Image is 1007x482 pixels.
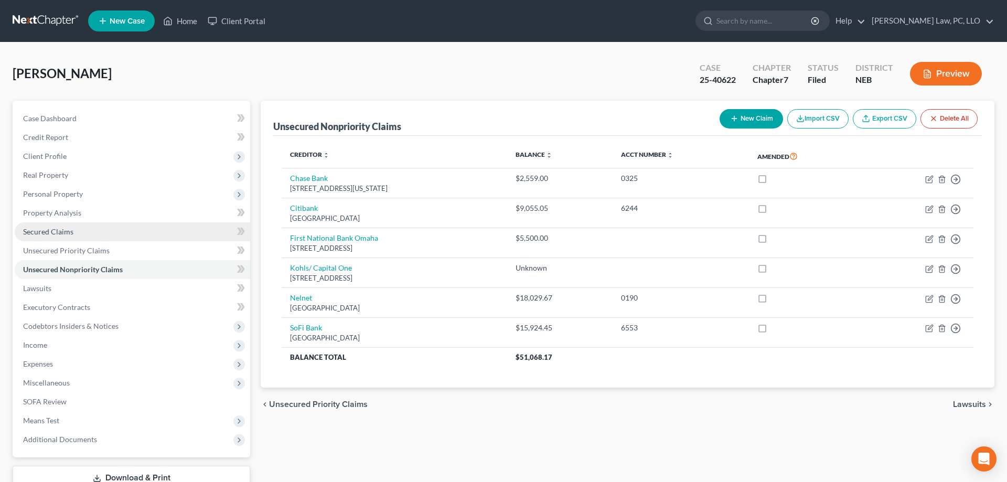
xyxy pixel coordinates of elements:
span: SOFA Review [23,397,67,406]
i: unfold_more [323,152,329,158]
span: Credit Report [23,133,68,142]
input: Search by name... [716,11,812,30]
div: District [855,62,893,74]
span: Expenses [23,359,53,368]
a: Chase Bank [290,174,328,183]
div: [STREET_ADDRESS] [290,243,499,253]
div: 6244 [621,203,741,213]
a: Balance unfold_more [516,151,552,158]
span: Codebtors Insiders & Notices [23,322,119,330]
button: Preview [910,62,982,85]
div: [STREET_ADDRESS] [290,273,499,283]
div: Status [808,62,839,74]
a: Case Dashboard [15,109,250,128]
i: chevron_right [986,400,994,409]
i: unfold_more [667,152,673,158]
div: Filed [808,74,839,86]
a: SOFA Review [15,392,250,411]
a: Nelnet [290,293,312,302]
a: Secured Claims [15,222,250,241]
div: 0190 [621,293,741,303]
span: New Case [110,17,145,25]
span: Unsecured Priority Claims [269,400,368,409]
span: Personal Property [23,189,83,198]
a: Export CSV [853,109,916,128]
span: Unsecured Nonpriority Claims [23,265,123,274]
a: [PERSON_NAME] Law, PC, LLO [866,12,994,30]
span: Additional Documents [23,435,97,444]
a: Citibank [290,203,318,212]
th: Amended [749,144,862,168]
span: Miscellaneous [23,378,70,387]
a: Creditor unfold_more [290,151,329,158]
span: Client Profile [23,152,67,160]
button: Lawsuits chevron_right [953,400,994,409]
span: $51,068.17 [516,353,552,361]
a: Help [830,12,865,30]
span: [PERSON_NAME] [13,66,112,81]
a: First National Bank Omaha [290,233,378,242]
span: Real Property [23,170,68,179]
a: Kohls/ Capital One [290,263,352,272]
div: 25-40622 [700,74,736,86]
div: [GEOGRAPHIC_DATA] [290,303,499,313]
span: 7 [784,74,788,84]
div: [STREET_ADDRESS][US_STATE] [290,184,499,194]
span: Income [23,340,47,349]
a: Lawsuits [15,279,250,298]
button: New Claim [720,109,783,128]
div: [GEOGRAPHIC_DATA] [290,333,499,343]
div: $15,924.45 [516,323,604,333]
div: 0325 [621,173,741,184]
a: Unsecured Nonpriority Claims [15,260,250,279]
div: Case [700,62,736,74]
i: unfold_more [546,152,552,158]
div: $18,029.67 [516,293,604,303]
div: $2,559.00 [516,173,604,184]
button: Import CSV [787,109,849,128]
button: Delete All [920,109,978,128]
a: Client Portal [202,12,271,30]
span: Case Dashboard [23,114,77,123]
span: Executory Contracts [23,303,90,312]
i: chevron_left [261,400,269,409]
a: Property Analysis [15,203,250,222]
div: Chapter [753,62,791,74]
a: Acct Number unfold_more [621,151,673,158]
div: $5,500.00 [516,233,604,243]
div: $9,055.05 [516,203,604,213]
div: 6553 [621,323,741,333]
span: Secured Claims [23,227,73,236]
a: Executory Contracts [15,298,250,317]
span: Unsecured Priority Claims [23,246,110,255]
div: Unsecured Nonpriority Claims [273,120,401,133]
span: Property Analysis [23,208,81,217]
a: Unsecured Priority Claims [15,241,250,260]
span: Means Test [23,416,59,425]
th: Balance Total [282,348,507,367]
a: SoFi Bank [290,323,322,332]
div: NEB [855,74,893,86]
div: [GEOGRAPHIC_DATA] [290,213,499,223]
span: Lawsuits [23,284,51,293]
span: Lawsuits [953,400,986,409]
div: Open Intercom Messenger [971,446,997,472]
button: chevron_left Unsecured Priority Claims [261,400,368,409]
div: Unknown [516,263,604,273]
a: Home [158,12,202,30]
a: Credit Report [15,128,250,147]
div: Chapter [753,74,791,86]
